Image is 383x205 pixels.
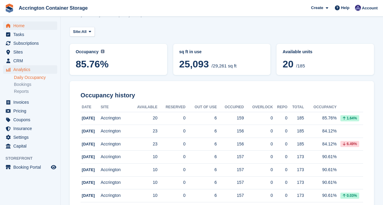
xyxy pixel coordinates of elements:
a: menu [3,107,57,115]
td: Accrington [101,164,129,177]
div: 157 [217,154,244,160]
td: 6 [186,112,217,125]
span: Home [13,21,50,30]
span: CRM [13,57,50,65]
span: 25,093 [179,59,209,70]
div: 0 [273,179,287,186]
td: 90.61% [304,151,337,164]
td: 10 [129,189,157,202]
span: Occupancy [76,49,98,54]
td: 90.61% [304,189,337,202]
td: 23 [129,125,157,138]
div: 0 [273,141,287,147]
td: Accrington [101,189,129,202]
a: menu [3,21,57,30]
span: Pricing [13,107,50,115]
span: [DATE] [82,180,95,185]
div: 0 [273,115,287,121]
th: Date [81,102,101,112]
a: menu [3,48,57,56]
div: 157 [217,167,244,173]
div: 157 [217,192,244,199]
img: icon-info-grey-7440780725fd019a000dd9b08b2336e03edf1995a4989e88bcd33f0948082b44.svg [101,50,104,53]
span: Create [311,5,323,11]
td: 0 [157,125,186,138]
a: Accrington Container Storage [16,3,90,13]
div: 0 [273,128,287,134]
td: 173 [287,164,304,177]
td: 20 [129,112,157,125]
span: [DATE] [82,116,95,120]
td: 0 [157,164,186,177]
abbr: Current breakdown of %{unit} occupied [179,49,265,55]
a: menu [3,30,57,39]
th: Overlock [244,102,273,112]
button: Site: All [70,27,95,37]
td: 185 [287,112,304,125]
td: 10 [129,151,157,164]
span: Storefront [5,155,60,161]
span: Sites [13,48,50,56]
div: 0 [244,115,273,121]
td: 6 [186,164,217,177]
th: Out of Use [186,102,217,112]
a: Reports [14,89,57,94]
a: menu [3,116,57,124]
td: Accrington [101,151,129,164]
th: Occupancy [304,102,337,112]
div: 6.49% [340,141,359,147]
h2: Occupancy history [81,92,363,99]
abbr: Current percentage of units occupied or overlocked [282,49,368,55]
div: 156 [217,128,244,134]
span: Insurance [13,124,50,133]
span: /29,261 sq ft [211,63,236,68]
abbr: Current percentage of sq ft occupied [76,49,161,55]
span: 20 [282,59,293,70]
span: Booking Portal [13,163,50,171]
td: 173 [287,176,304,189]
span: Account [362,5,378,11]
td: 6 [186,189,217,202]
th: Site [101,102,129,112]
img: Jacob Connolly [355,5,361,11]
span: sq ft in use [179,49,202,54]
a: Bookings [14,82,57,87]
span: [DATE] [82,155,95,159]
td: 6 [186,138,217,151]
div: 0 [273,192,287,199]
td: 10 [129,164,157,177]
img: stora-icon-8386f47178a22dfd0bd8f6a31ec36ba5ce8667c1dd55bd0f319d3a0aa187defe.svg [5,4,14,13]
th: Available [129,102,157,112]
span: Analytics [13,65,50,74]
a: menu [3,133,57,142]
span: Coupons [13,116,50,124]
div: 0 [244,179,273,186]
th: Occupied [217,102,244,112]
a: menu [3,57,57,65]
td: 84.12% [304,125,337,138]
div: 0 [244,192,273,199]
td: Accrington [101,112,129,125]
td: 0 [157,112,186,125]
a: menu [3,142,57,150]
div: 0 [244,167,273,173]
td: 0 [157,151,186,164]
span: Tasks [13,30,50,39]
div: 157 [217,179,244,186]
td: 23 [129,138,157,151]
span: /185 [296,63,305,68]
td: 6 [186,151,217,164]
div: 0 [244,128,273,134]
td: 90.61% [304,164,337,177]
div: 0 [244,141,273,147]
td: Accrington [101,125,129,138]
span: 85.76% [76,59,161,70]
span: [DATE] [82,129,95,133]
td: 0 [157,176,186,189]
a: menu [3,163,57,171]
th: Reserved [157,102,186,112]
a: menu [3,98,57,106]
a: menu [3,39,57,47]
div: 0.03% [340,193,359,199]
a: menu [3,65,57,74]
